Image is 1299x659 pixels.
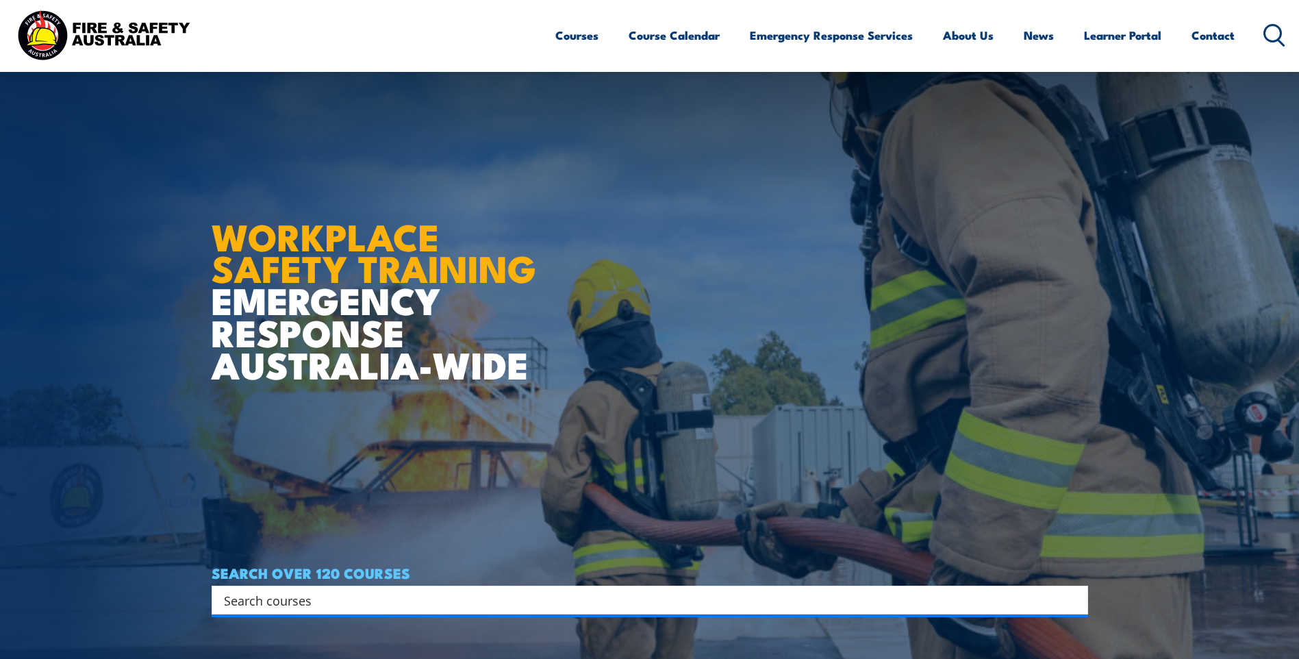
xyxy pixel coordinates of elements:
a: Contact [1191,17,1235,53]
a: About Us [943,17,994,53]
a: News [1024,17,1054,53]
a: Course Calendar [629,17,720,53]
h1: EMERGENCY RESPONSE AUSTRALIA-WIDE [212,186,546,380]
input: Search input [224,590,1058,610]
a: Emergency Response Services [750,17,913,53]
a: Courses [555,17,598,53]
form: Search form [227,590,1061,610]
button: Search magnifier button [1064,590,1083,610]
h4: SEARCH OVER 120 COURSES [212,565,1088,580]
strong: WORKPLACE SAFETY TRAINING [212,207,536,296]
a: Learner Portal [1084,17,1161,53]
